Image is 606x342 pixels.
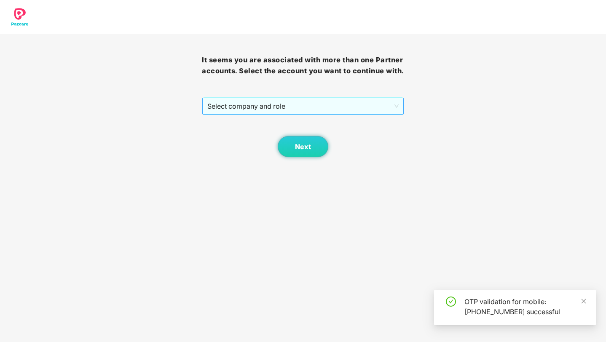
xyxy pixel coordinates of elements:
h3: It seems you are associated with more than one Partner accounts. Select the account you want to c... [202,55,404,76]
div: OTP validation for mobile: [PHONE_NUMBER] successful [464,297,586,317]
span: Next [295,143,311,151]
span: Select company and role [207,98,398,114]
button: Next [278,136,328,157]
span: close [581,298,587,304]
span: check-circle [446,297,456,307]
